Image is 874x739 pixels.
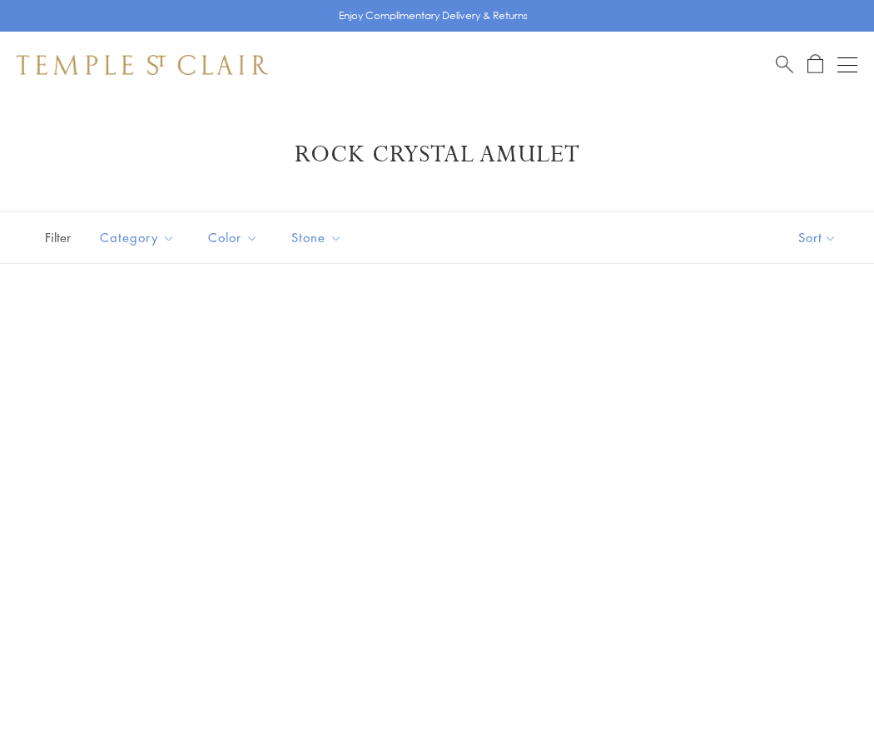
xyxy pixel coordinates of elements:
[776,54,793,75] a: Search
[837,55,857,75] button: Open navigation
[87,219,187,256] button: Category
[196,219,271,256] button: Color
[339,7,528,24] p: Enjoy Complimentary Delivery & Returns
[200,227,271,248] span: Color
[279,219,355,256] button: Stone
[283,227,355,248] span: Stone
[42,140,832,170] h1: Rock Crystal Amulet
[761,212,874,263] button: Show sort by
[807,54,823,75] a: Open Shopping Bag
[17,55,268,75] img: Temple St. Clair
[92,227,187,248] span: Category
